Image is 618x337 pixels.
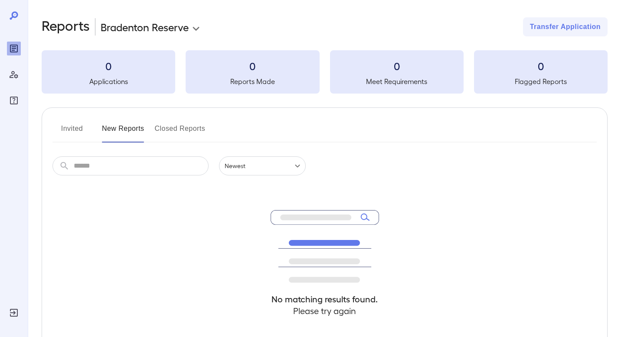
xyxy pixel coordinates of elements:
[186,59,319,73] h3: 0
[52,122,92,143] button: Invited
[474,59,608,73] h3: 0
[42,76,175,87] h5: Applications
[102,122,144,143] button: New Reports
[271,305,379,317] h4: Please try again
[101,20,189,34] p: Bradenton Reserve
[7,68,21,81] div: Manage Users
[330,76,464,87] h5: Meet Requirements
[523,17,608,36] button: Transfer Application
[271,293,379,305] h4: No matching results found.
[42,50,608,94] summary: 0Applications0Reports Made0Meet Requirements0Flagged Reports
[219,156,306,175] div: Newest
[7,42,21,55] div: Reports
[7,94,21,107] div: FAQ
[155,122,206,143] button: Closed Reports
[7,306,21,320] div: Log Out
[474,76,608,87] h5: Flagged Reports
[42,17,90,36] h2: Reports
[42,59,175,73] h3: 0
[186,76,319,87] h5: Reports Made
[330,59,464,73] h3: 0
